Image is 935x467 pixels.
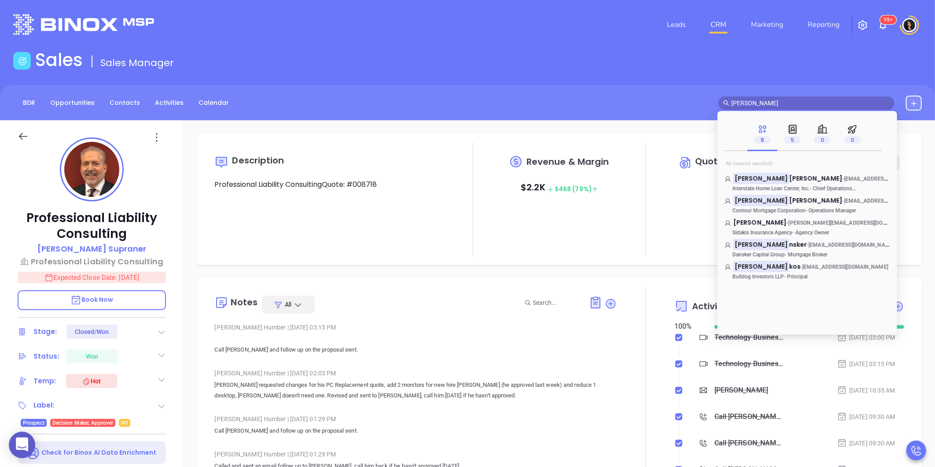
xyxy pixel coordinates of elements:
[837,438,895,448] div: [DATE] 09:30 AM
[733,230,792,236] span: Sidakis Insurance Agency
[287,415,289,423] span: |
[714,357,784,371] div: Technology Business Review - [PERSON_NAME]
[714,384,768,397] div: [PERSON_NAME]
[725,196,890,200] p: Andrew Dauro Jr
[733,185,810,192] span: Interstate Home Loan Center, Inc.
[663,16,689,33] a: Leads
[70,295,114,304] span: Book Now
[214,380,617,401] p: [PERSON_NAME] requested changes for his PC Replacement quote, add 2 monitors for new hire [PERSON...
[858,20,868,30] img: iconSetting
[837,359,895,369] div: [DATE] 03:15 PM
[232,154,284,167] span: Description
[754,136,771,144] span: 5
[784,136,801,144] span: 5
[733,208,806,214] span: Contour Mortgage Corporation
[747,16,787,33] a: Marketing
[45,96,100,110] a: Opportunities
[801,264,888,270] span: -
[902,18,917,32] img: user
[100,56,174,70] span: Sales Manager
[52,418,113,428] span: Decision Maker, Approver
[231,298,258,307] div: Notes
[880,15,897,24] sup: 100
[733,195,789,206] mark: [PERSON_NAME]
[214,412,617,426] div: [PERSON_NAME] Humber [DATE] 01:29 PM
[18,96,40,110] a: BDR
[725,218,890,222] p: Andrew Sidakis
[878,20,888,30] img: iconNotification
[789,262,801,271] span: kos
[214,426,617,436] p: Call [PERSON_NAME] and follow up on the proposal sent.
[788,218,916,227] span: [PERSON_NAME][EMAIL_ADDRESS][DOMAIN_NAME]
[150,96,189,110] a: Activities
[725,218,890,236] a: [PERSON_NAME]-[PERSON_NAME][EMAIL_ADDRESS][DOMAIN_NAME]Sidakis Insurance Agency- Agency Owner
[679,156,693,170] img: Circle dollar
[75,325,109,339] div: Closed/Won
[843,196,930,205] span: -
[82,376,101,386] div: Hot
[548,185,598,193] span: $ 468 (79%)
[809,240,895,249] span: [EMAIL_ADDRESS][DOMAIN_NAME]
[725,240,890,245] p: Andrew Dansker
[725,274,857,280] p: - Principal
[725,185,857,192] p: - Chief Operations Officer
[18,210,166,242] p: Professional Liability Consulting
[674,321,704,332] div: 100 %
[789,196,843,205] span: [PERSON_NAME]
[214,448,617,461] div: [PERSON_NAME] Humber [DATE] 01:29 PM
[714,410,784,423] div: Call [PERSON_NAME] proposal review - [PERSON_NAME]
[287,370,289,377] span: |
[733,218,787,227] span: [PERSON_NAME]
[33,350,59,363] div: Status:
[18,272,166,283] p: Expected Close Date: [DATE]
[714,437,784,450] div: Call [PERSON_NAME] proposal review - [PERSON_NAME]
[725,174,890,178] p: Andrew Dauro Jr
[121,418,128,428] span: NY
[804,16,843,33] a: Reporting
[837,412,895,422] div: [DATE] 09:30 AM
[692,302,752,311] span: Activities Log
[807,240,895,249] span: -
[41,448,156,457] p: Check for Binox AI Data Enrichment
[725,252,857,258] p: - Mortgage Broker
[37,243,146,256] a: [PERSON_NAME] Supraner
[725,196,890,214] a: [PERSON_NAME][PERSON_NAME]-[EMAIL_ADDRESS][DOMAIN_NAME]Contour Mortgage Corporation- Operations M...
[707,16,730,33] a: CRM
[521,179,598,197] p: $ 2.2K
[725,208,857,214] p: - Operations Manager
[526,157,609,166] span: Revenue & Margin
[13,14,154,35] img: logo
[725,174,890,192] a: [PERSON_NAME][PERSON_NAME]-[EMAIL_ADDRESS][DOMAIN_NAME]Interstate Home Loan Center, Inc.- Chief O...
[725,230,857,236] p: - Agency Owner
[731,98,890,108] input: Search…
[695,155,724,167] span: Quote
[725,240,890,258] a: [PERSON_NAME]nsker-[EMAIL_ADDRESS][DOMAIN_NAME]Dansker Capital Group- Mortgage Broker
[214,179,444,190] p: Professional Liability ConsultingQuote: #008718
[214,367,617,380] div: [PERSON_NAME] Humber [DATE] 02:03 PM
[802,264,888,270] span: [EMAIL_ADDRESS][DOMAIN_NAME]
[733,274,784,280] span: Bulldog Investors LLP
[725,262,890,280] a: [PERSON_NAME]kos-[EMAIL_ADDRESS][DOMAIN_NAME]Bulldog Investors LLP- Principal
[844,196,930,205] span: [EMAIL_ADDRESS][DOMAIN_NAME]
[814,136,831,144] span: 0
[287,451,289,458] span: |
[285,300,291,309] span: All
[725,262,890,267] p: Andrew Dakos
[843,174,930,183] span: -
[214,345,617,355] p: Call [PERSON_NAME] and follow up on the proposal sent.
[104,96,145,110] a: Contacts
[733,261,789,272] mark: [PERSON_NAME]
[37,243,146,255] p: [PERSON_NAME] Supraner
[533,298,579,308] input: Search...
[837,333,895,342] div: [DATE] 03:00 PM
[789,240,807,249] span: nsker
[844,136,861,144] span: 0
[723,100,729,106] span: search
[23,418,44,428] span: Prospect
[844,174,930,183] span: [EMAIL_ADDRESS][DOMAIN_NAME]
[18,256,166,267] a: Professional Liability Consulting
[714,331,784,344] div: Technology Business Review - [PERSON_NAME]
[733,252,785,258] span: Dansker Capital Group
[733,239,789,250] mark: [PERSON_NAME]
